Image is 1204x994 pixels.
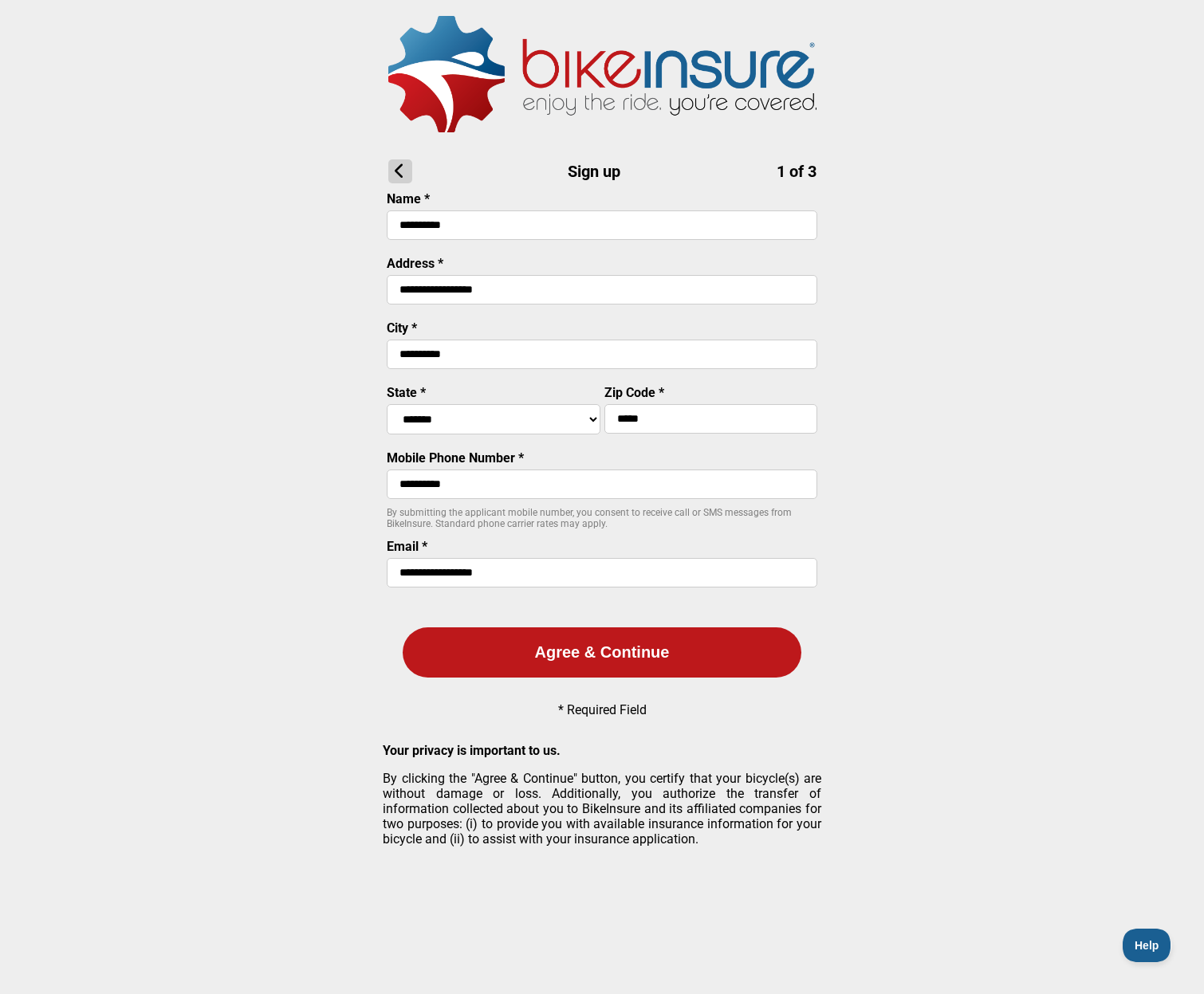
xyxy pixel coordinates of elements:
h1: Sign up [388,159,816,183]
label: Mobile Phone Number * [387,450,524,466]
strong: Your privacy is important to us. [383,743,561,758]
label: City * [387,320,417,336]
iframe: Toggle Customer Support [1123,929,1172,962]
p: * Required Field [558,702,647,717]
label: Email * [387,539,427,554]
p: By clicking the "Agree & Continue" button, you certify that your bicycle(s) are without damage or... [383,771,821,847]
label: Address * [387,256,443,271]
label: Name * [387,191,430,206]
label: State * [387,385,426,400]
p: By submitting the applicant mobile number, you consent to receive call or SMS messages from BikeI... [387,507,817,529]
button: Agree & Continue [403,627,801,678]
span: 1 of 3 [777,162,816,181]
label: Zip Code * [604,385,664,400]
